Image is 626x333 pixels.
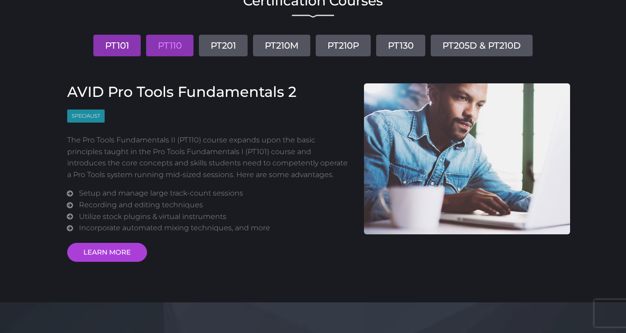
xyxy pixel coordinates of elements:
[364,83,571,234] img: AVID Pro Tools Fundamentals 2 Course
[93,35,141,56] a: PT101
[67,134,350,180] p: The Pro Tools Fundamentals II (PT110) course expands upon the basic principles taught in the Pro ...
[79,222,350,234] li: Incorporate automated mixing techniques, and more
[253,35,310,56] a: PT210M
[79,187,350,199] li: Setup and manage large track-count sessions
[67,243,147,262] a: LEARN MORE
[79,211,350,223] li: Utilize stock plugins & virtual instruments
[376,35,425,56] a: PT130
[67,83,350,100] h3: AVID Pro Tools Fundamentals 2
[67,109,105,123] span: Specialist
[292,14,334,18] img: decorative line
[79,199,350,211] li: Recording and editing techniques
[146,35,193,56] a: PT110
[199,35,248,56] a: PT201
[431,35,533,56] a: PT205D & PT210D
[316,35,371,56] a: PT210P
